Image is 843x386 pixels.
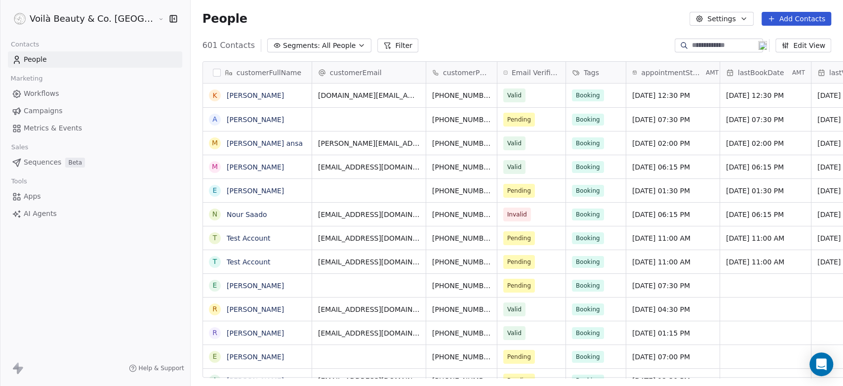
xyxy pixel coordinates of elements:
[432,233,491,243] span: [PHONE_NUMBER]
[8,206,182,222] a: AI Agents
[507,257,531,267] span: Pending
[24,157,61,168] span: Sequences
[507,138,522,148] span: Valid
[572,89,604,101] span: Booking
[212,257,217,267] div: T
[318,90,420,100] span: [DOMAIN_NAME][EMAIL_ADDRESS][DOMAIN_NAME]
[139,364,184,372] span: Help & Support
[726,233,805,243] span: [DATE] 11:00 AM
[318,304,420,314] span: [EMAIL_ADDRESS][DOMAIN_NAME]
[792,69,805,77] span: AMT
[318,328,420,338] span: [EMAIL_ADDRESS][DOMAIN_NAME]
[227,258,271,266] a: Test Account
[12,10,151,27] button: Voilà Beauty & Co. [GEOGRAPHIC_DATA]
[212,280,217,291] div: E
[212,138,218,148] div: m
[706,69,719,77] span: AMT
[203,84,312,378] div: grid
[632,328,714,338] span: [DATE] 01:15 PM
[212,375,217,386] div: A
[632,257,714,267] span: [DATE] 11:00 AM
[377,39,418,52] button: Filter
[203,62,312,83] div: customerFullName
[512,68,560,78] span: Email Verification Status
[507,186,531,196] span: Pending
[507,352,531,362] span: Pending
[572,209,604,220] span: Booking
[227,91,284,99] a: [PERSON_NAME]
[432,210,491,219] span: [PHONE_NUMBER]
[24,209,57,219] span: AI Agents
[432,304,491,314] span: [PHONE_NUMBER]
[720,62,811,83] div: lastBookDateAMT
[227,211,267,218] a: Nour Saado
[212,351,217,362] div: E
[632,376,714,386] span: [DATE] 12:30 PM
[202,40,255,51] span: 601 Contacts
[227,139,303,147] a: [PERSON_NAME] ansa
[572,280,604,292] span: Booking
[432,352,491,362] span: [PHONE_NUMBER]
[318,257,420,267] span: [EMAIL_ADDRESS][DOMAIN_NAME]
[726,138,805,148] span: [DATE] 02:00 PM
[24,106,62,116] span: Campaigns
[227,377,284,385] a: [PERSON_NAME]
[632,210,714,219] span: [DATE] 06:15 PM
[632,162,714,172] span: [DATE] 06:15 PM
[507,376,531,386] span: Pending
[758,41,767,50] img: 19.png
[572,351,604,363] span: Booking
[572,232,604,244] span: Booking
[7,140,33,155] span: Sales
[726,115,805,125] span: [DATE] 07:30 PM
[318,162,420,172] span: [EMAIL_ADDRESS][DOMAIN_NAME]
[227,163,284,171] a: [PERSON_NAME]
[689,12,753,26] button: Settings
[497,62,565,83] div: Email Verification Status
[432,115,491,125] span: [PHONE_NUMBER]
[212,162,218,172] div: M
[6,71,47,86] span: Marketing
[572,114,604,126] span: Booking
[632,281,714,291] span: [DATE] 07:30 PM
[432,138,491,148] span: [PHONE_NUMBER]
[432,90,491,100] span: [PHONE_NUMBER]
[726,186,805,196] span: [DATE] 01:30 PM
[432,186,491,196] span: [PHONE_NUMBER]
[312,62,426,83] div: customerEmail
[212,185,217,196] div: E
[129,364,184,372] a: Help & Support
[227,187,284,195] a: [PERSON_NAME]
[432,281,491,291] span: [PHONE_NUMBER]
[641,68,704,78] span: appointmentStartDateTime
[330,68,382,78] span: customerEmail
[227,305,284,313] a: [PERSON_NAME]
[14,13,26,25] img: Voila_Beauty_And_Co_Logo.png
[507,281,531,291] span: Pending
[572,327,604,339] span: Booking
[8,120,182,136] a: Metrics & Events
[24,88,59,99] span: Workflows
[572,303,604,315] span: Booking
[318,210,420,219] span: [EMAIL_ADDRESS][DOMAIN_NAME]
[626,62,720,83] div: appointmentStartDateTimeAMT
[212,209,217,219] div: N
[572,256,604,268] span: Booking
[426,62,497,83] div: customerPhone
[432,162,491,172] span: [PHONE_NUMBER]
[212,233,217,243] div: T
[632,90,714,100] span: [DATE] 12:30 PM
[507,304,522,314] span: Valid
[318,233,420,243] span: [EMAIL_ADDRESS][DOMAIN_NAME]
[632,186,714,196] span: [DATE] 01:30 PM
[227,116,284,124] a: [PERSON_NAME]
[212,304,217,314] div: R
[7,174,31,189] span: Tools
[507,233,531,243] span: Pending
[212,90,217,101] div: K
[507,115,531,125] span: Pending
[65,158,85,168] span: Beta
[432,257,491,267] span: [PHONE_NUMBER]
[283,41,320,51] span: Segments:
[726,162,805,172] span: [DATE] 06:15 PM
